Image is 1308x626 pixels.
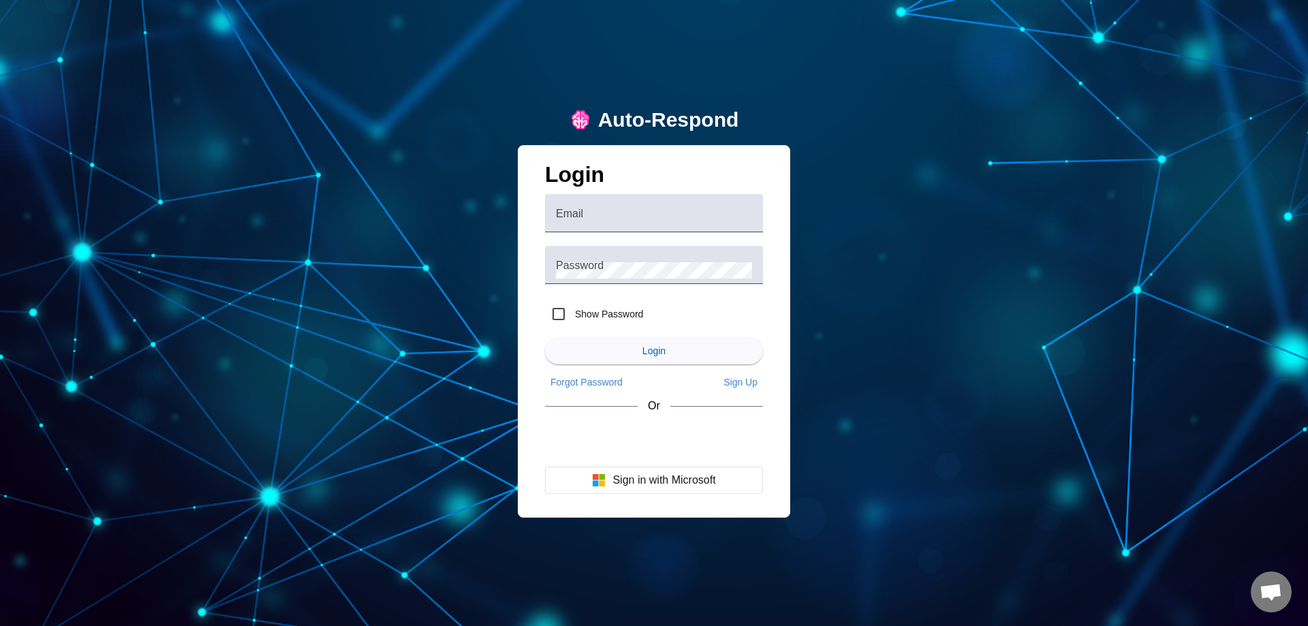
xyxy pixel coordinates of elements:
[556,207,583,219] mat-label: Email
[550,377,623,388] span: Forgot Password
[1251,572,1292,612] a: Open chat
[556,259,604,270] mat-label: Password
[545,467,763,494] button: Sign in with Microsoft
[598,108,739,132] div: Auto-Respond
[723,377,758,388] span: Sign Up
[545,337,763,364] button: Login
[570,108,739,132] a: logoAuto-Respond
[592,473,606,487] img: Microsoft logo
[648,400,660,412] span: Or
[572,307,643,321] label: Show Password
[642,345,666,356] span: Login
[570,109,591,131] img: logo
[545,162,763,194] h1: Login
[538,424,770,454] iframe: Sign in with Google Button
